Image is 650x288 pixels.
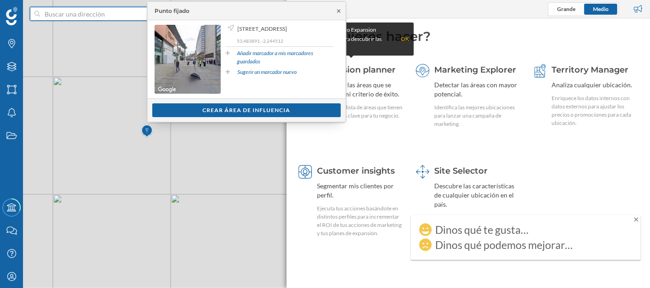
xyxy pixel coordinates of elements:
[18,6,51,15] span: Soporte
[305,25,397,53] div: Hemos actualizado Expansion planner. Entra para descubrir las mejoras
[317,204,403,237] div: Ejecuta tus acciones basándote en distintos perfiles para incrementar el ROI de tus acciones de m...
[434,65,516,75] span: Marketing Explorer
[237,68,297,76] a: Sugerir un marcador nuevo
[434,166,488,176] span: Site Selector
[6,7,17,25] img: Geoblink Logo
[434,214,521,238] div: Reduce el riesgo de nuevas aperturas entendiendo cómo son cada ubicación y sus consumidores.
[237,49,334,66] a: Añadir marcador a mis marcadores guardados
[296,28,641,45] div: ¿Qué quieres hacer?
[155,25,221,94] img: streetview
[317,166,395,176] span: Customer insights
[552,65,628,75] span: Territory Manager
[237,25,287,33] span: [STREET_ADDRESS]
[237,38,334,44] p: 53,483891, -2,244512
[416,165,430,179] img: dashboards-manager.svg
[533,64,547,78] img: territory-manager.svg
[299,165,312,179] img: customer-intelligence.svg
[416,64,430,78] img: explorer.svg
[552,94,638,127] div: Enriquece los datos internos con datos externos para ajustar los precios o promociones para cada ...
[435,240,573,249] div: Dinos qué podemos mejorar…
[434,181,521,209] div: Descubre las características de cualquier ubicación en el país.
[552,80,638,90] div: Analiza cualquier ubicación.
[593,6,609,12] span: Medio
[557,6,575,12] span: Grande
[317,103,403,120] div: Genera una lista de áreas que tienen los atributos clave para tu negocio.
[155,7,190,15] div: Punto fijado
[141,122,153,141] img: Marker
[317,65,396,75] span: Expansion planner
[317,181,403,200] div: Segmentar mis clientes por perfil.
[317,80,403,99] div: Encontrar las áreas que se ajustan a mi criterio de éxito.
[434,103,521,128] div: Identifica las mejores ubicaciones para lanzar una campaña de marketing.
[434,80,521,99] div: Detectar las áreas con mayor potencial.
[401,34,409,44] div: OK
[435,225,529,234] div: Dinos qué te gusta…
